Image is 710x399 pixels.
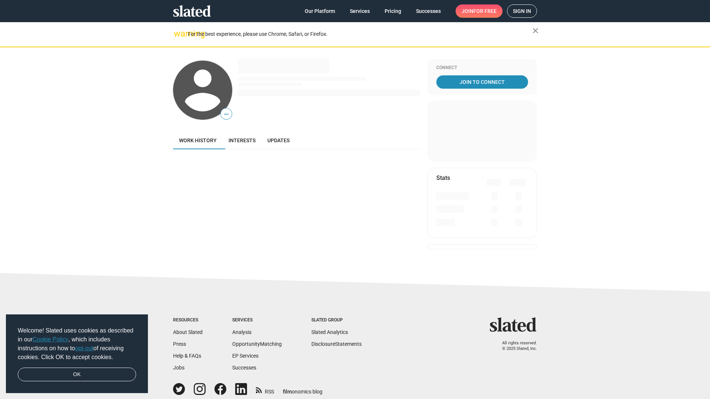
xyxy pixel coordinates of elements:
[531,26,540,35] mat-icon: close
[75,345,94,351] a: opt-out
[311,341,362,347] a: DisclosureStatements
[379,4,407,18] a: Pricing
[256,384,274,395] a: RSS
[456,4,503,18] a: Joinfor free
[311,329,348,335] a: Slated Analytics
[283,382,322,395] a: filmonomics blog
[416,4,441,18] span: Successes
[461,4,497,18] span: Join
[179,137,217,143] span: Work history
[436,65,528,71] div: Connect
[173,132,223,149] a: Work history
[494,341,537,351] p: All rights reserved. © 2025 Slated, Inc.
[267,137,290,143] span: Updates
[436,75,528,89] a: Join To Connect
[283,389,292,395] span: film
[232,329,251,335] a: Analysis
[436,174,450,182] mat-card-title: Stats
[6,314,148,393] div: cookieconsent
[221,109,232,119] span: —
[188,29,532,39] div: For the best experience, please use Chrome, Safari, or Firefox.
[33,336,68,342] a: Cookie Policy
[18,368,136,382] a: dismiss cookie message
[261,132,295,149] a: Updates
[385,4,401,18] span: Pricing
[173,329,203,335] a: About Slated
[344,4,376,18] a: Services
[350,4,370,18] span: Services
[232,317,282,323] div: Services
[173,353,201,359] a: Help & FAQs
[513,5,531,17] span: Sign in
[173,341,186,347] a: Press
[473,4,497,18] span: for free
[438,75,527,89] span: Join To Connect
[173,317,203,323] div: Resources
[18,326,136,362] span: Welcome! Slated uses cookies as described in our , which includes instructions on how to of recei...
[173,365,185,371] a: Jobs
[305,4,335,18] span: Our Platform
[232,353,258,359] a: EP Services
[223,132,261,149] a: Interests
[232,365,256,371] a: Successes
[311,317,362,323] div: Slated Group
[174,29,183,38] mat-icon: warning
[507,4,537,18] a: Sign in
[299,4,341,18] a: Our Platform
[410,4,447,18] a: Successes
[229,137,256,143] span: Interests
[232,341,282,347] a: OpportunityMatching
